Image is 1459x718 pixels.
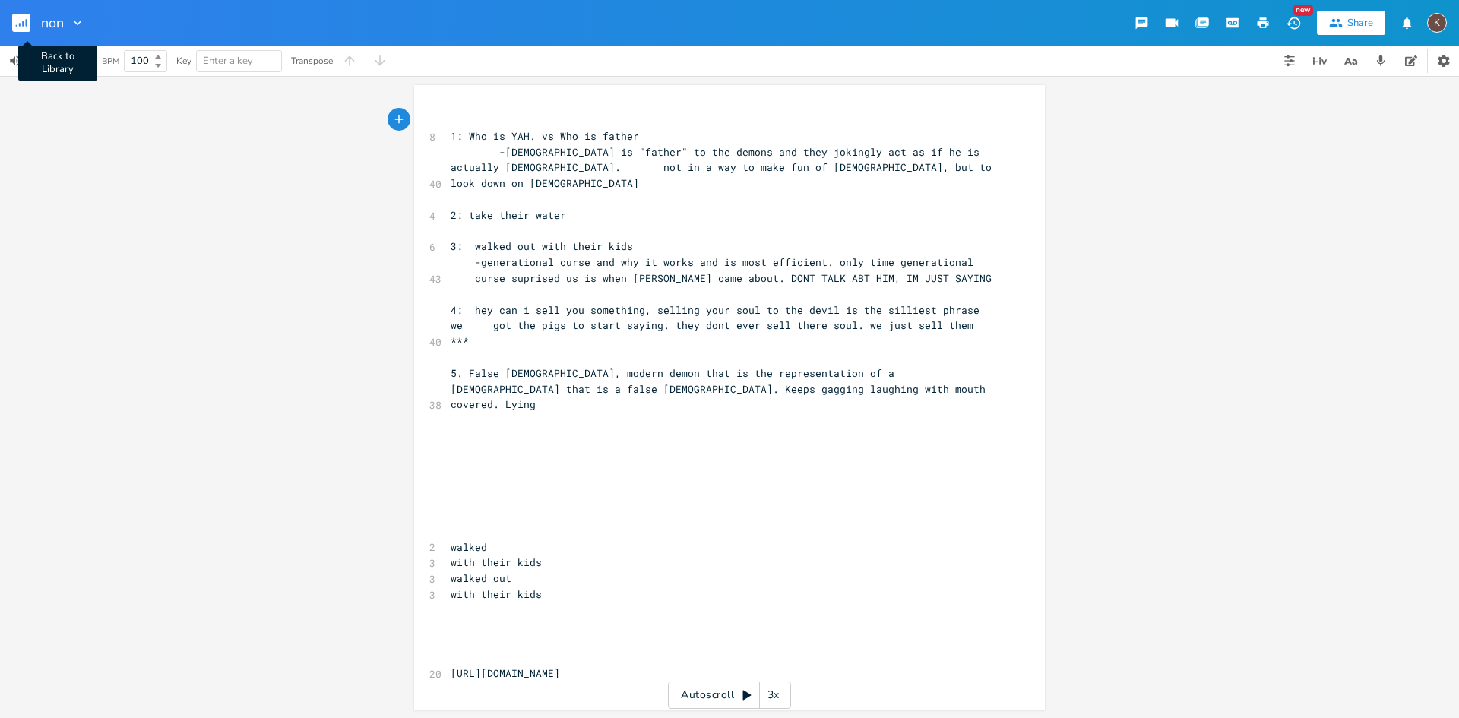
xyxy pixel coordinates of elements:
div: New [1293,5,1313,16]
span: 2: take their water [451,208,566,222]
div: BPM [102,57,119,65]
button: K [1427,5,1447,40]
span: 1: Who is YAH. vs Who is father [451,129,639,143]
span: walked [451,540,487,554]
button: Share [1317,11,1385,35]
div: Autoscroll [668,682,791,709]
div: 3x [760,682,787,709]
span: 4: hey can i sell you something, selling your soul to the devil is the silliest phrase we got the... [451,303,986,349]
span: non [41,16,64,30]
span: walked out [451,571,511,585]
span: [URL][DOMAIN_NAME] [451,666,560,680]
button: New [1278,9,1309,36]
span: -generational curse and why it works and is most efficient. only time generational curse suprised... [451,255,992,285]
div: Kat Jo [1427,13,1447,33]
span: 5. False [DEMOGRAPHIC_DATA], modern demon that is the representation of a [DEMOGRAPHIC_DATA] that... [451,366,992,412]
span: with their kids [451,555,542,569]
span: Enter a key [203,54,253,68]
div: Key [176,56,191,65]
div: Share [1347,16,1373,30]
div: Transpose [291,56,333,65]
button: Back to Library [12,5,43,41]
span: -[DEMOGRAPHIC_DATA] is "father" to the demons and they jokingly act as if he is actually [DEMOGRA... [451,145,998,191]
span: 3: walked out with their kids [451,239,633,253]
span: with their kids [451,587,542,601]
